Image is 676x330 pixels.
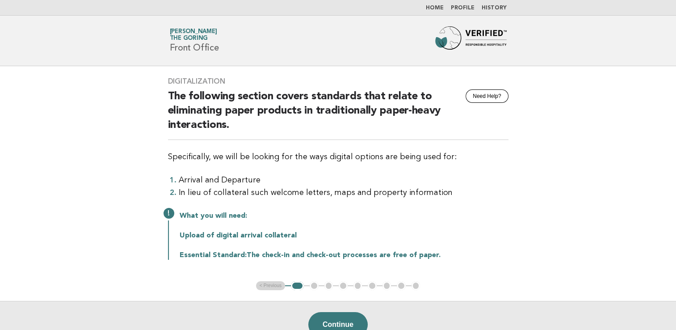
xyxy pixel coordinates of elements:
[170,29,217,41] a: [PERSON_NAME]The Goring
[466,89,508,103] button: Need Help?
[170,36,208,42] span: The Goring
[180,212,247,220] strong: What you will need:
[180,252,247,259] strong: Essential Standard:
[168,151,508,163] p: Specifically, we will be looking for the ways digital options are being used for:
[180,231,508,240] p: Upload of digital arrival collateral
[426,5,444,11] a: Home
[482,5,507,11] a: History
[180,251,508,260] p: The check-in and check-out processes are free of paper.
[168,77,508,86] h3: Digitalization
[451,5,474,11] a: Profile
[168,89,508,140] h2: The following section covers standards that relate to eliminating paper products in traditionally...
[291,281,304,290] button: 1
[179,174,508,186] li: Arrival and Departure
[435,26,507,55] img: Forbes Travel Guide
[170,29,219,52] h1: Front Office
[179,186,508,199] li: In lieu of collateral such welcome letters, maps and property information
